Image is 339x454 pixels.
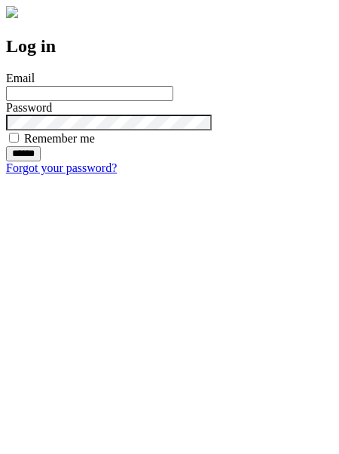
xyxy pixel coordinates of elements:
h2: Log in [6,36,333,57]
label: Email [6,72,35,84]
label: Password [6,101,52,114]
img: logo-4e3dc11c47720685a147b03b5a06dd966a58ff35d612b21f08c02c0306f2b779.png [6,6,18,18]
a: Forgot your password? [6,161,117,174]
label: Remember me [24,132,95,145]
